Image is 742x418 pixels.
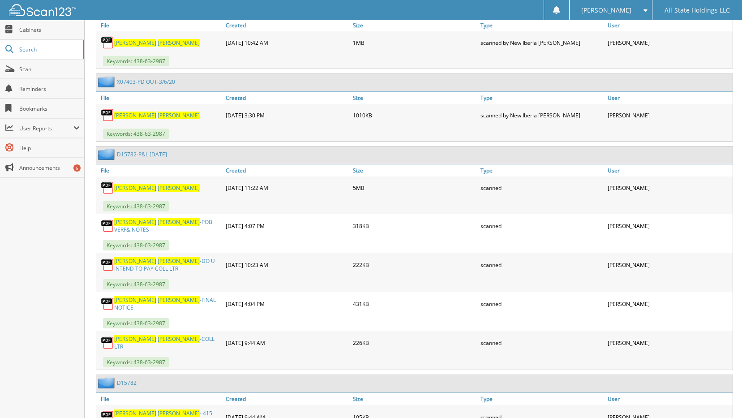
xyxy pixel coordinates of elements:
[101,219,114,233] img: PDF.png
[605,294,733,314] div: [PERSON_NAME]
[114,257,156,265] span: [PERSON_NAME]
[114,39,200,47] a: [PERSON_NAME] [PERSON_NAME]
[117,151,167,158] a: D15782-P&L [DATE]
[98,377,117,388] img: folder2.png
[114,112,200,119] a: [PERSON_NAME] [PERSON_NAME]
[223,294,351,314] div: [DATE] 4:04 PM
[223,393,351,405] a: Created
[96,393,223,405] a: File
[351,106,478,124] div: 1010KB
[73,164,81,172] div: 6
[223,92,351,104] a: Created
[101,108,114,122] img: PDF.png
[158,39,200,47] span: [PERSON_NAME]
[223,34,351,52] div: [DATE] 10:42 AM
[19,125,73,132] span: User Reports
[223,333,351,353] div: [DATE] 9:44 AM
[103,240,169,250] span: Keywords: 438-63-2987
[605,255,733,275] div: [PERSON_NAME]
[114,112,156,119] span: [PERSON_NAME]
[605,216,733,236] div: [PERSON_NAME]
[605,179,733,197] div: [PERSON_NAME]
[605,333,733,353] div: [PERSON_NAME]
[158,184,200,192] span: [PERSON_NAME]
[351,19,478,31] a: Size
[96,19,223,31] a: File
[351,255,478,275] div: 222KB
[351,179,478,197] div: 5MB
[114,218,221,233] a: [PERSON_NAME] [PERSON_NAME]-POB VERF& NOTES
[103,279,169,289] span: Keywords: 438-63-2987
[665,8,730,13] span: All-State Holdings LLC
[96,164,223,177] a: File
[117,78,175,86] a: X07403-PD OUT-3/6/20
[605,393,733,405] a: User
[9,4,76,16] img: scan123-logo-white.svg
[19,144,80,152] span: Help
[114,409,156,417] span: [PERSON_NAME]
[351,34,478,52] div: 1MB
[605,19,733,31] a: User
[114,218,156,226] span: [PERSON_NAME]
[223,216,351,236] div: [DATE] 4:07 PM
[114,257,221,272] a: [PERSON_NAME] [PERSON_NAME]-DO U INTEND TO PAY COLL LTR
[697,375,742,418] iframe: Chat Widget
[605,34,733,52] div: [PERSON_NAME]
[478,92,605,104] a: Type
[158,112,200,119] span: [PERSON_NAME]
[103,357,169,367] span: Keywords: 438-63-2987
[605,164,733,177] a: User
[223,164,351,177] a: Created
[478,106,605,124] div: scanned by New Iberia [PERSON_NAME]
[101,258,114,271] img: PDF.png
[351,92,478,104] a: Size
[114,184,200,192] a: [PERSON_NAME] [PERSON_NAME]
[478,179,605,197] div: scanned
[478,333,605,353] div: scanned
[114,335,221,350] a: [PERSON_NAME] [PERSON_NAME]-COLL LTR
[351,164,478,177] a: Size
[96,92,223,104] a: File
[478,34,605,52] div: scanned by New Iberia [PERSON_NAME]
[19,85,80,93] span: Reminders
[478,255,605,275] div: scanned
[158,296,200,304] span: [PERSON_NAME]
[158,335,200,343] span: [PERSON_NAME]
[117,379,137,387] a: D15782
[158,409,200,417] span: [PERSON_NAME]
[19,26,80,34] span: Cabinets
[351,294,478,314] div: 431KB
[114,296,221,311] a: [PERSON_NAME] [PERSON_NAME]-FINAL NOTICE
[114,296,156,304] span: [PERSON_NAME]
[478,19,605,31] a: Type
[478,393,605,405] a: Type
[101,336,114,349] img: PDF.png
[103,201,169,211] span: Keywords: 438-63-2987
[158,218,200,226] span: [PERSON_NAME]
[223,19,351,31] a: Created
[605,106,733,124] div: [PERSON_NAME]
[114,184,156,192] span: [PERSON_NAME]
[19,65,80,73] span: Scan
[103,129,169,139] span: Keywords: 438-63-2987
[478,164,605,177] a: Type
[19,164,80,172] span: Announcements
[158,257,200,265] span: [PERSON_NAME]
[605,92,733,104] a: User
[223,106,351,124] div: [DATE] 3:30 PM
[101,36,114,49] img: PDF.png
[103,318,169,328] span: Keywords: 438-63-2987
[478,216,605,236] div: scanned
[101,297,114,310] img: PDF.png
[581,8,631,13] span: [PERSON_NAME]
[223,179,351,197] div: [DATE] 11:22 AM
[478,294,605,314] div: scanned
[19,105,80,112] span: Bookmarks
[103,56,169,66] span: Keywords: 438-63-2987
[351,393,478,405] a: Size
[351,333,478,353] div: 226KB
[101,181,114,194] img: PDF.png
[351,216,478,236] div: 318KB
[223,255,351,275] div: [DATE] 10:23 AM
